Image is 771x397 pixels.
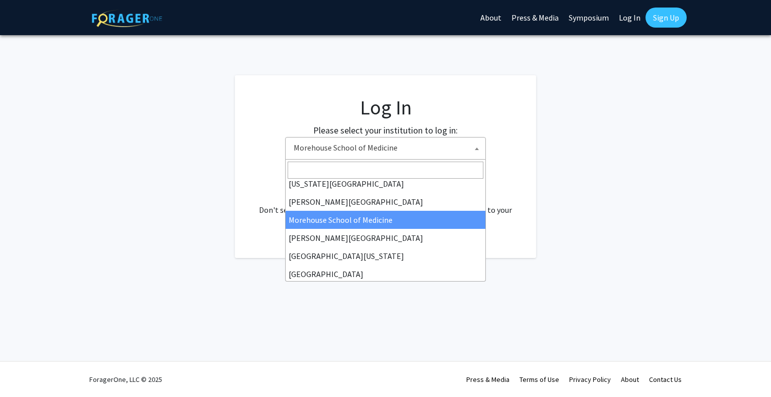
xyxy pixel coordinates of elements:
[520,375,559,384] a: Terms of Use
[313,123,458,137] label: Please select your institution to log in:
[285,137,486,160] span: Morehouse School of Medicine
[255,180,516,228] div: No account? . Don't see your institution? about bringing ForagerOne to your institution.
[286,265,485,283] li: [GEOGRAPHIC_DATA]
[288,162,483,179] input: Search
[569,375,611,384] a: Privacy Policy
[646,8,687,28] a: Sign Up
[255,95,516,119] h1: Log In
[466,375,509,384] a: Press & Media
[649,375,682,384] a: Contact Us
[286,247,485,265] li: [GEOGRAPHIC_DATA][US_STATE]
[89,362,162,397] div: ForagerOne, LLC © 2025
[286,193,485,211] li: [PERSON_NAME][GEOGRAPHIC_DATA]
[621,375,639,384] a: About
[8,352,43,389] iframe: Chat
[286,211,485,229] li: Morehouse School of Medicine
[290,138,485,158] span: Morehouse School of Medicine
[286,229,485,247] li: [PERSON_NAME][GEOGRAPHIC_DATA]
[286,175,485,193] li: [US_STATE][GEOGRAPHIC_DATA]
[92,10,162,27] img: ForagerOne Logo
